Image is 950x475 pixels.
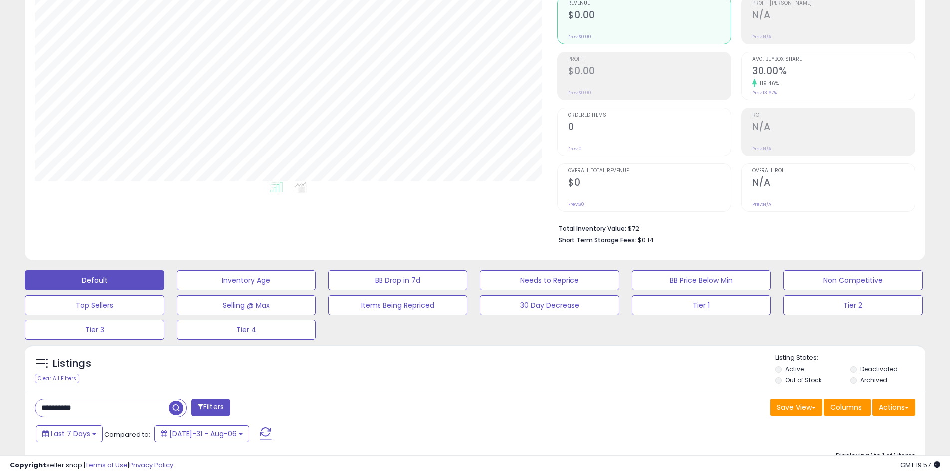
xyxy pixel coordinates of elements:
[53,357,91,371] h5: Listings
[872,399,915,416] button: Actions
[328,270,467,290] button: BB Drop in 7d
[568,1,731,6] span: Revenue
[568,201,584,207] small: Prev: $0
[752,90,777,96] small: Prev: 13.67%
[559,236,636,244] b: Short Term Storage Fees:
[568,168,731,174] span: Overall Total Revenue
[752,121,915,135] h2: N/A
[480,270,619,290] button: Needs to Reprice
[328,295,467,315] button: Items Being Repriced
[785,376,822,384] label: Out of Stock
[757,80,779,87] small: 119.46%
[783,270,923,290] button: Non Competitive
[830,402,862,412] span: Columns
[154,425,249,442] button: [DATE]-31 - Aug-06
[752,65,915,79] h2: 30.00%
[568,34,591,40] small: Prev: $0.00
[568,121,731,135] h2: 0
[480,295,619,315] button: 30 Day Decrease
[752,201,771,207] small: Prev: N/A
[129,460,173,470] a: Privacy Policy
[177,320,316,340] button: Tier 4
[783,295,923,315] button: Tier 2
[752,146,771,152] small: Prev: N/A
[900,460,940,470] span: 2025-08-14 19:57 GMT
[752,9,915,23] h2: N/A
[785,365,804,373] label: Active
[824,399,871,416] button: Columns
[632,295,771,315] button: Tier 1
[860,376,887,384] label: Archived
[85,460,128,470] a: Terms of Use
[770,399,822,416] button: Save View
[10,460,46,470] strong: Copyright
[752,168,915,174] span: Overall ROI
[559,224,626,233] b: Total Inventory Value:
[836,451,915,461] div: Displaying 1 to 1 of 1 items
[169,429,237,439] span: [DATE]-31 - Aug-06
[568,90,591,96] small: Prev: $0.00
[568,9,731,23] h2: $0.00
[752,177,915,190] h2: N/A
[568,113,731,118] span: Ordered Items
[752,1,915,6] span: Profit [PERSON_NAME]
[568,146,582,152] small: Prev: 0
[191,399,230,416] button: Filters
[104,430,150,439] span: Compared to:
[638,235,654,245] span: $0.14
[25,270,164,290] button: Default
[752,57,915,62] span: Avg. Buybox Share
[568,57,731,62] span: Profit
[177,295,316,315] button: Selling @ Max
[25,320,164,340] button: Tier 3
[632,270,771,290] button: BB Price Below Min
[752,34,771,40] small: Prev: N/A
[51,429,90,439] span: Last 7 Days
[35,374,79,383] div: Clear All Filters
[752,113,915,118] span: ROI
[860,365,898,373] label: Deactivated
[559,222,908,234] li: $72
[568,177,731,190] h2: $0
[25,295,164,315] button: Top Sellers
[568,65,731,79] h2: $0.00
[177,270,316,290] button: Inventory Age
[10,461,173,470] div: seller snap | |
[36,425,103,442] button: Last 7 Days
[775,353,925,363] p: Listing States:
